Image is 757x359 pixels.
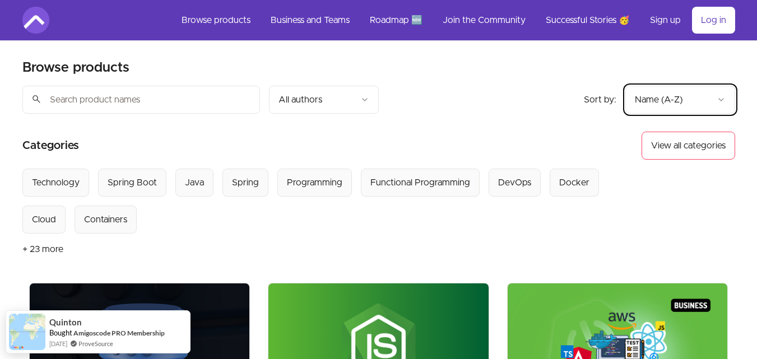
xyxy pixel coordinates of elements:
[641,7,690,34] a: Sign up
[625,86,735,114] button: Product sort options
[32,213,56,226] div: Cloud
[173,7,259,34] a: Browse products
[584,95,616,104] span: Sort by:
[692,7,735,34] a: Log in
[84,213,127,226] div: Containers
[22,234,63,265] button: + 23 more
[22,7,49,34] img: Amigoscode logo
[22,59,129,77] h2: Browse products
[108,176,157,189] div: Spring Boot
[232,176,259,189] div: Spring
[22,132,79,160] h2: Categories
[434,7,535,34] a: Join the Community
[49,318,82,327] span: Quinton
[31,91,41,107] span: search
[642,132,735,160] button: View all categories
[370,176,470,189] div: Functional Programming
[262,7,359,34] a: Business and Teams
[22,86,260,114] input: Search product names
[173,7,735,34] nav: Main
[9,314,45,350] img: provesource social proof notification image
[361,7,431,34] a: Roadmap 🆕
[287,176,342,189] div: Programming
[185,176,204,189] div: Java
[49,328,72,337] span: Bought
[498,176,531,189] div: DevOps
[559,176,589,189] div: Docker
[73,328,165,338] a: Amigoscode PRO Membership
[32,176,80,189] div: Technology
[537,7,639,34] a: Successful Stories 🥳
[269,86,379,114] button: Filter by author
[78,339,113,348] a: ProveSource
[49,339,67,348] span: [DATE]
